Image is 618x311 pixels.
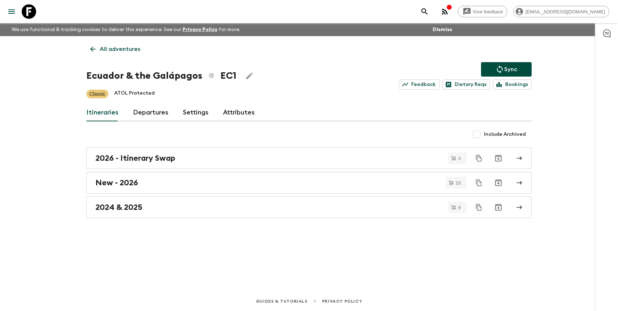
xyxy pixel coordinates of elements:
button: search adventures [417,4,432,19]
a: Bookings [493,79,532,90]
a: Itineraries [86,104,119,121]
h1: Ecuador & the Galápagos EC1 [86,69,236,83]
a: Guides & Tutorials [256,297,308,305]
a: New - 2026 [86,172,532,194]
p: All adventures [100,45,140,53]
a: 2026 - Itinerary Swap [86,147,532,169]
a: Privacy Policy [183,27,218,32]
a: 2024 & 2025 [86,196,532,218]
span: 10 [451,181,465,185]
p: Sync [504,65,517,74]
button: Duplicate [472,201,485,214]
h2: New - 2026 [95,178,138,187]
a: All adventures [86,42,144,56]
button: Archive [491,151,506,165]
button: Duplicate [472,152,485,165]
a: Departures [133,104,168,121]
a: Privacy Policy [322,297,362,305]
span: Include Archived [484,131,526,138]
p: Classic [89,90,106,98]
span: Give feedback [469,9,507,14]
span: [EMAIL_ADDRESS][DOMAIN_NAME] [522,9,609,14]
span: 3 [454,156,465,161]
p: We use functional & tracking cookies to deliver this experience. See our for more. [9,23,243,36]
button: Archive [491,176,506,190]
div: [EMAIL_ADDRESS][DOMAIN_NAME] [513,6,609,17]
button: Duplicate [472,176,485,189]
a: Settings [183,104,209,121]
button: Dismiss [431,25,454,35]
p: ATOL Protected [114,90,155,98]
button: Sync adventure departures to the booking engine [481,62,532,77]
button: Archive [491,200,506,215]
span: 9 [454,205,465,210]
a: Attributes [223,104,255,121]
button: menu [4,4,19,19]
a: Feedback [399,79,439,90]
h2: 2024 & 2025 [95,203,142,212]
a: Give feedback [458,6,507,17]
h2: 2026 - Itinerary Swap [95,154,175,163]
a: Dietary Reqs [442,79,490,90]
button: Edit Adventure Title [242,69,257,83]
